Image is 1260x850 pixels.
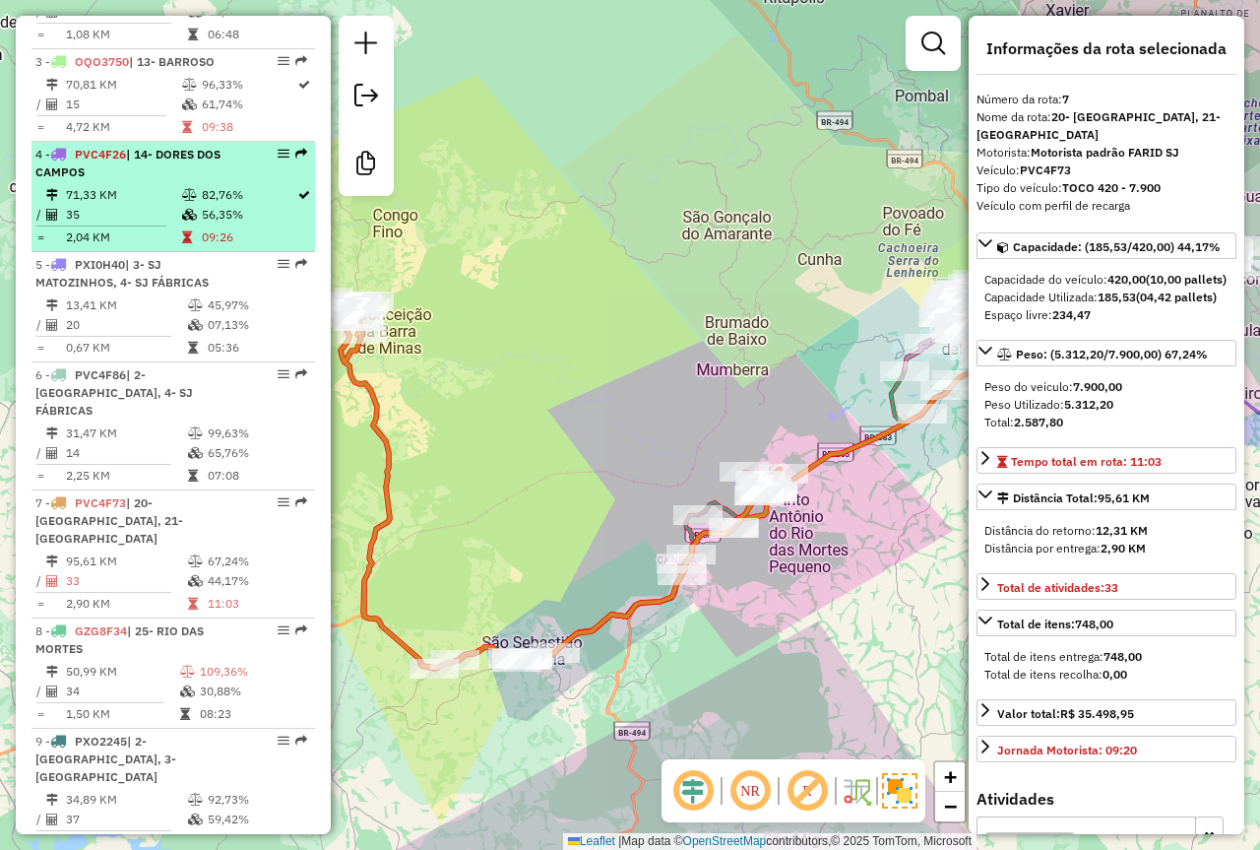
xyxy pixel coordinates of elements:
[182,121,192,133] i: Tempo total em rota
[65,117,181,137] td: 4,72 KM
[207,594,306,614] td: 11:03
[935,762,965,792] a: Zoom in
[278,368,289,380] em: Opções
[46,189,58,201] i: Distância Total
[207,790,306,810] td: 92,73%
[65,95,181,114] td: 15
[46,686,58,697] i: Total de Atividades
[35,205,45,225] td: /
[944,764,957,789] span: +
[65,25,187,44] td: 1,08 KM
[35,147,220,179] span: | 14- DORES DOS CAMPOS
[35,704,45,724] td: =
[188,427,203,439] i: % de utilização do peso
[35,54,215,69] span: 3 -
[976,484,1236,510] a: Distância Total:95,61 KM
[935,792,965,821] a: Zoom out
[568,834,615,848] a: Leaflet
[182,209,197,221] i: % de utilização da cubagem
[188,319,203,331] i: % de utilização da cubagem
[278,55,289,67] em: Opções
[188,794,203,806] i: % de utilização do peso
[207,295,306,315] td: 45,97%
[976,109,1221,142] strong: 20- [GEOGRAPHIC_DATA], 21- [GEOGRAPHIC_DATA]
[984,522,1228,540] div: Distância do retorno:
[669,767,717,815] span: Ocultar deslocamento
[201,75,296,95] td: 96,33%
[35,338,45,358] td: =
[1102,667,1127,682] strong: 0,00
[976,640,1236,691] div: Total de itens:748,00
[35,623,204,656] span: | 25- RIO DAS MORTES
[944,794,957,818] span: −
[207,25,306,44] td: 06:48
[1013,239,1221,254] span: Capacidade: (185,53/420,00) 44,17%
[207,466,306,486] td: 07:08
[201,205,296,225] td: 56,35%
[984,414,1228,431] div: Total:
[346,24,386,68] a: Nova sessão e pesquisa
[1101,541,1146,556] strong: 2,90 KM
[976,197,1236,215] div: Veículo com perfil de recarga
[188,299,203,311] i: % de utilização do peso
[182,231,192,243] i: Tempo total em rota
[1016,347,1208,361] span: Peso: (5.312,20/7.900,00) 67,24%
[882,773,917,809] img: Exibir/Ocultar setores
[298,79,310,91] i: Rota otimizada
[1014,415,1063,429] strong: 2.587,80
[35,466,45,486] td: =
[1011,454,1162,469] span: Tempo total em rota: 11:03
[182,189,197,201] i: % de utilização do peso
[75,54,129,69] span: OQO3750
[65,662,179,682] td: 50,99 KM
[65,228,181,247] td: 2,04 KM
[984,306,1228,324] div: Espaço livre:
[976,179,1236,197] div: Tipo do veículo:
[618,834,621,848] span: |
[46,794,58,806] i: Distância Total
[188,575,203,587] i: % de utilização da cubagem
[129,54,215,69] span: | 13- BARROSO
[976,232,1236,259] a: Capacidade: (185,53/420,00) 44,17%
[65,571,187,591] td: 33
[35,443,45,463] td: /
[46,299,58,311] i: Distância Total
[75,623,127,638] span: GZG8F34
[984,540,1228,557] div: Distância por entrega:
[35,315,45,335] td: /
[46,575,58,587] i: Total de Atividades
[188,447,203,459] i: % de utilização da cubagem
[199,682,307,701] td: 30,88%
[976,144,1236,162] div: Motorista:
[984,666,1228,684] div: Total de itens recolha:
[295,624,307,636] em: Rota exportada
[278,735,289,747] em: Opções
[295,496,307,508] em: Rota exportada
[976,736,1236,762] a: Jornada Motorista: 09:20
[182,79,197,91] i: % de utilização do peso
[201,228,296,247] td: 09:26
[1136,290,1217,304] strong: (04,42 pallets)
[207,810,306,829] td: 59,42%
[278,496,289,508] em: Opções
[976,162,1236,179] div: Veículo:
[65,424,187,443] td: 31,47 KM
[46,209,58,221] i: Total de Atividades
[1098,490,1150,505] span: 95,61 KM
[841,775,872,807] img: Fluxo de ruas
[46,98,58,110] i: Total de Atividades
[35,734,176,784] span: 9 -
[65,338,187,358] td: 0,67 KM
[207,552,306,571] td: 67,24%
[1052,307,1091,322] strong: 234,47
[346,76,386,120] a: Exportar sessão
[295,258,307,270] em: Rota exportada
[295,55,307,67] em: Rota exportada
[976,370,1236,439] div: Peso: (5.312,20/7.900,00) 67,24%
[180,686,195,697] i: % de utilização da cubagem
[207,443,306,463] td: 65,76%
[984,648,1228,666] div: Total de itens entrega:
[984,379,1122,394] span: Peso do veículo:
[35,367,193,418] span: 6 -
[1096,523,1148,538] strong: 12,31 KM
